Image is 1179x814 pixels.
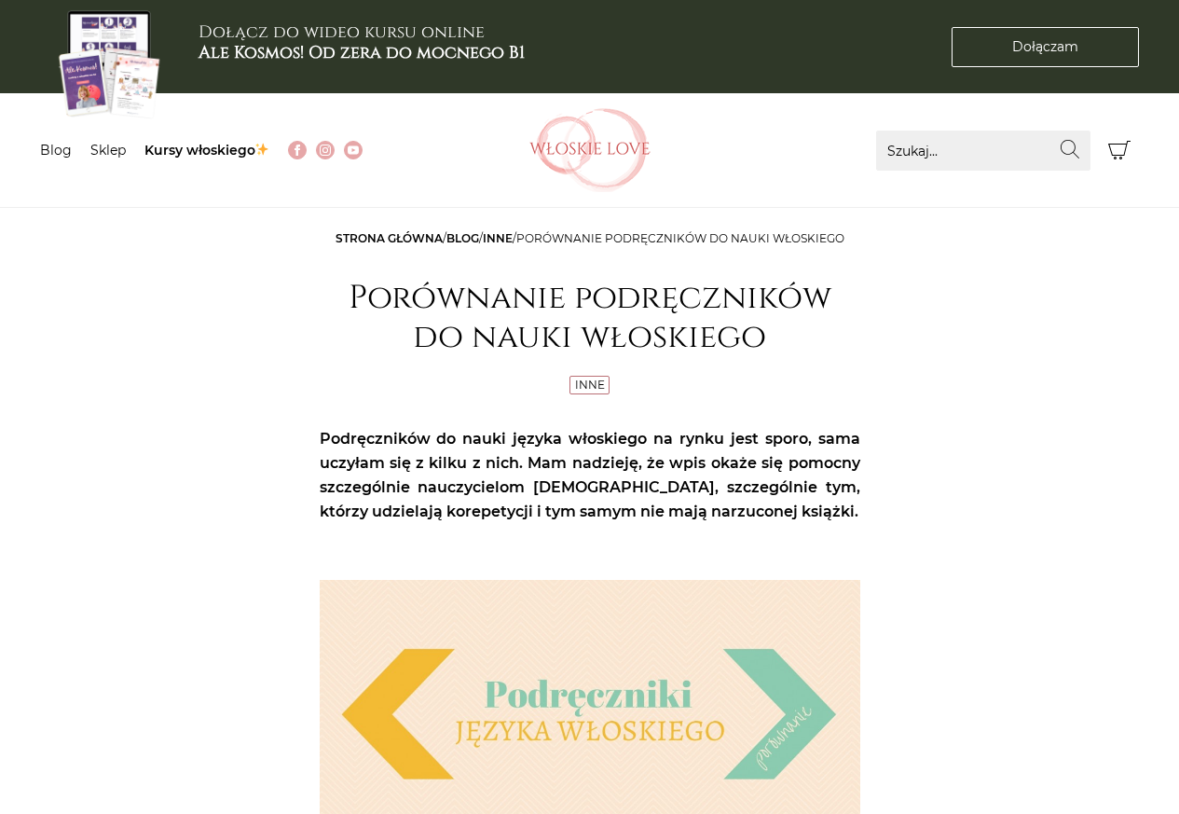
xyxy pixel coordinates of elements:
[952,27,1139,67] a: Dołączam
[320,427,860,524] p: Podręczników do nauki języka włoskiego na rynku jest sporo, sama uczyłam się z kilku z nich. Mam ...
[255,143,268,156] img: ✨
[483,231,513,245] a: Inne
[144,142,270,159] a: Kursy włoskiego
[199,22,525,62] h3: Dołącz do wideo kursu online
[516,231,844,245] span: Porównanie podręczników do nauki włoskiego
[1012,37,1078,57] span: Dołączam
[529,108,651,192] img: Włoskielove
[575,378,605,392] a: Inne
[336,231,844,245] span: / / /
[876,131,1090,171] input: Szukaj...
[90,142,126,159] a: Sklep
[1100,131,1140,171] button: Koszyk
[336,231,443,245] a: Strona główna
[40,142,72,159] a: Blog
[199,41,525,64] b: Ale Kosmos! Od zera do mocnego B1
[446,231,479,245] a: Blog
[320,279,860,357] h1: Porównanie podręczników do nauki włoskiego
